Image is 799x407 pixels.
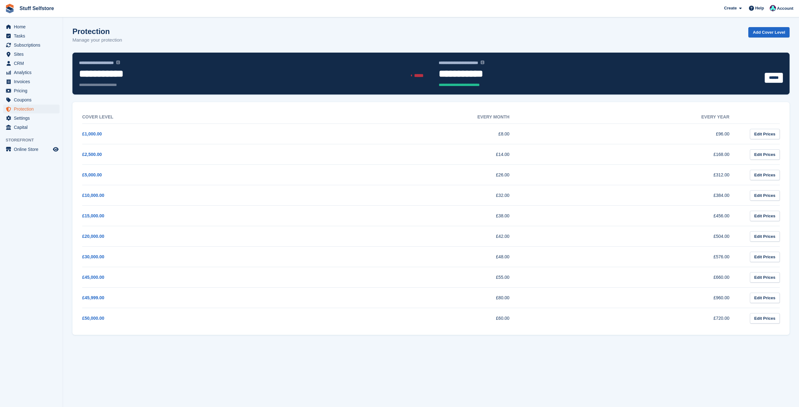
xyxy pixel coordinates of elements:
[72,37,122,44] p: Manage your protection
[302,267,522,288] td: £55.00
[82,111,302,124] th: Cover Level
[5,4,14,13] img: stora-icon-8386f47178a22dfd0bd8f6a31ec36ba5ce8667c1dd55bd0f319d3a0aa187defe.svg
[522,267,742,288] td: £660.00
[302,111,522,124] th: Every month
[14,114,52,123] span: Settings
[750,129,780,139] a: Edit Prices
[116,60,120,64] img: icon-info-grey-7440780725fd019a000dd9b08b2336e03edf1995a4989e88bcd33f0948082b44.svg
[3,68,60,77] a: menu
[82,213,104,218] a: £15,000.00
[522,165,742,185] td: £312.00
[3,145,60,154] a: menu
[522,308,742,329] td: £720.00
[750,231,780,242] a: Edit Prices
[750,190,780,201] a: Edit Prices
[522,288,742,308] td: £960.00
[3,59,60,68] a: menu
[3,22,60,31] a: menu
[14,77,52,86] span: Invoices
[302,247,522,267] td: £48.00
[72,27,122,36] h1: Protection
[750,313,780,324] a: Edit Prices
[3,86,60,95] a: menu
[52,146,60,153] a: Preview store
[14,145,52,154] span: Online Store
[3,114,60,123] a: menu
[14,59,52,68] span: CRM
[750,293,780,303] a: Edit Prices
[724,5,737,11] span: Create
[82,172,102,177] a: £5,000.00
[302,124,522,144] td: £8.00
[302,226,522,247] td: £42.00
[750,211,780,221] a: Edit Prices
[522,111,742,124] th: Every year
[14,86,52,95] span: Pricing
[302,165,522,185] td: £26.00
[82,295,104,300] a: £45,999.00
[14,32,52,40] span: Tasks
[522,144,742,165] td: £168.00
[82,254,104,259] a: £30,000.00
[748,27,790,37] a: Add Cover Level
[82,316,104,321] a: £50,000.00
[3,105,60,113] a: menu
[17,3,56,14] a: Stuff Selfstore
[3,123,60,132] a: menu
[82,152,102,157] a: £2,500.00
[82,275,104,280] a: £45,000.00
[755,5,764,11] span: Help
[14,68,52,77] span: Analytics
[14,105,52,113] span: Protection
[82,193,104,198] a: £10,000.00
[14,123,52,132] span: Capital
[522,185,742,206] td: £384.00
[302,288,522,308] td: £80.00
[14,95,52,104] span: Coupons
[3,32,60,40] a: menu
[14,22,52,31] span: Home
[3,77,60,86] a: menu
[481,60,484,64] img: icon-info-grey-7440780725fd019a000dd9b08b2336e03edf1995a4989e88bcd33f0948082b44.svg
[3,50,60,59] a: menu
[750,170,780,180] a: Edit Prices
[302,185,522,206] td: £32.00
[3,41,60,49] a: menu
[302,144,522,165] td: £14.00
[522,226,742,247] td: £504.00
[82,131,102,136] a: £1,000.00
[522,247,742,267] td: £576.00
[770,5,776,11] img: Simon Gardner
[6,137,63,143] span: Storefront
[3,95,60,104] a: menu
[750,149,780,160] a: Edit Prices
[14,50,52,59] span: Sites
[750,252,780,262] a: Edit Prices
[777,5,793,12] span: Account
[750,272,780,283] a: Edit Prices
[82,234,104,239] a: £20,000.00
[522,124,742,144] td: £96.00
[522,206,742,226] td: £456.00
[14,41,52,49] span: Subscriptions
[302,206,522,226] td: £38.00
[302,308,522,329] td: £60.00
